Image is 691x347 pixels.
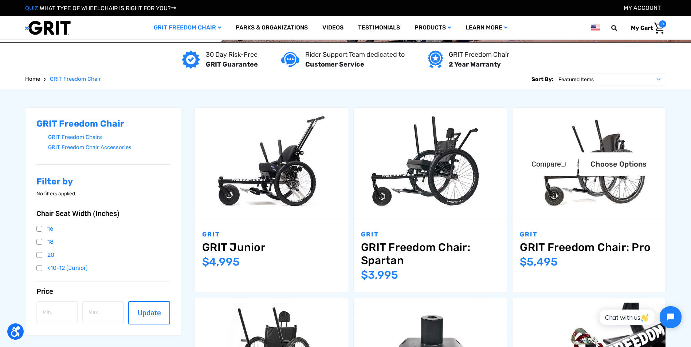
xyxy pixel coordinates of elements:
button: Chair Seat Width (Inches) [36,209,170,218]
a: Videos [315,16,351,40]
img: GRIT All-Terrain Wheelchair and Mobility Equipment [25,20,71,35]
button: Price [36,287,170,296]
button: Update [128,301,170,324]
span: 0 [659,20,666,28]
a: GRIT Freedom Chair: Pro,$5,495.00 [520,241,658,254]
span: Home [25,76,40,82]
a: GRIT Freedom Chairs [48,132,170,143]
img: GRIT Freedom Chair Pro: the Pro model shown including contoured Invacare Matrx seatback, Spinergy... [513,112,666,214]
img: GRIT Junior: GRIT Freedom Chair all terrain wheelchair engineered specifically for kids [195,112,348,214]
h2: GRIT Freedom Chair [36,119,170,129]
a: 18 [36,236,170,247]
label: Compare [520,152,577,176]
img: Cart [654,23,664,34]
img: GRIT Freedom Chair: Spartan [354,112,507,214]
label: Sort By: [531,73,553,85]
iframe: Tidio Chat [592,300,688,334]
a: Testimonials [351,16,407,40]
a: GRIT Freedom Chair: Pro,$5,495.00 [513,108,666,219]
a: GRIT Freedom Chair [50,75,101,83]
img: Year warranty [428,51,443,69]
span: $3,995 [361,268,398,282]
img: Customer service [281,52,299,67]
span: GRIT Freedom Chair [50,76,101,82]
a: 16 [36,223,170,234]
span: $4,995 [202,255,240,268]
a: GRIT Freedom Chair [146,16,228,40]
span: $5,495 [520,255,558,268]
a: 20 [36,250,170,260]
input: Compare [561,162,566,167]
h2: Filter by [36,176,170,187]
a: <10-12 (Junior) [36,263,170,274]
a: QUIZ:WHAT TYPE OF WHEELCHAIR IS RIGHT FOR YOU? [25,5,176,12]
a: Parks & Organizations [228,16,315,40]
img: GRIT Guarantee [182,51,200,69]
span: Price [36,287,53,296]
p: 30 Day Risk-Free [206,50,258,60]
img: us.png [591,23,600,32]
span: QUIZ: [25,5,40,12]
a: Products [407,16,458,40]
strong: Customer Service [305,60,364,68]
span: Chair Seat Width (Inches) [36,209,119,218]
a: Choose Options [579,152,658,176]
a: Home [25,75,40,83]
span: My Cart [631,24,653,31]
p: GRIT [361,230,499,239]
p: GRIT Freedom Chair [449,50,509,60]
a: Cart with 0 items [625,20,666,36]
input: Min. [36,301,78,323]
a: GRIT Junior,$4,995.00 [202,241,341,254]
strong: GRIT Guarantee [206,60,258,68]
a: GRIT Junior,$4,995.00 [195,108,348,219]
strong: 2 Year Warranty [449,60,501,68]
a: GRIT Freedom Chair: Spartan,$3,995.00 [354,108,507,219]
input: Search [615,20,625,36]
a: GRIT Freedom Chair Accessories [48,142,170,153]
a: Account [624,4,661,11]
p: Rider Support Team dedicated to [305,50,405,60]
p: GRIT [202,230,341,239]
p: GRIT [520,230,658,239]
input: Max. [82,301,124,323]
a: Learn More [458,16,515,40]
a: GRIT Freedom Chair: Spartan,$3,995.00 [361,241,499,267]
p: No filters applied [36,190,170,198]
